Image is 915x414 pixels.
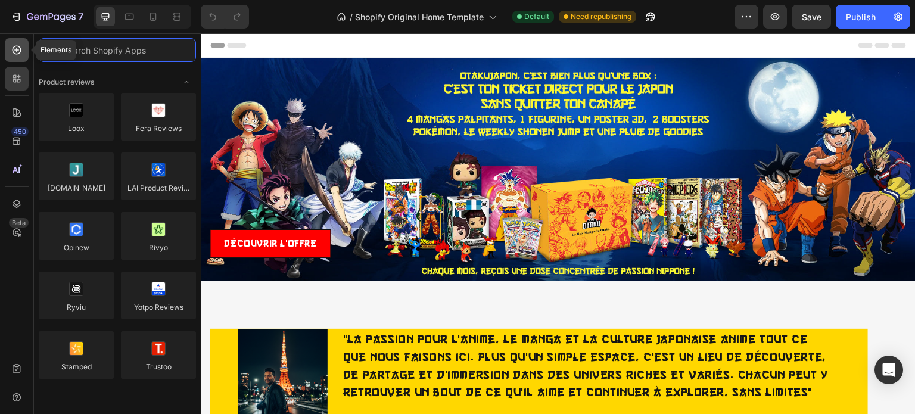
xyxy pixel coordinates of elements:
span: Shopify Original Home Template [355,11,484,23]
p: "La passion pour l’anime, le manga et la culture japonaise anime tout ce que nous faisons ici. Pl... [142,297,628,368]
button: Publish [836,5,886,29]
span: Save [802,12,821,22]
div: Open Intercom Messenger [874,356,903,384]
iframe: Design area [201,33,915,414]
button: 7 [5,5,89,29]
div: 450 [11,127,29,136]
img: Alt Image [38,295,127,385]
div: Undo/Redo [201,5,249,29]
span: Toggle open [177,73,196,92]
button: Save [792,5,831,29]
span: / [350,11,353,23]
p: 7 [78,10,83,24]
div: Publish [846,11,876,23]
span: Need republishing [571,11,631,22]
div: Beta [9,218,29,228]
span: Default [524,11,549,22]
input: Search Shopify Apps [39,38,196,62]
span: Product reviews [39,77,94,88]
